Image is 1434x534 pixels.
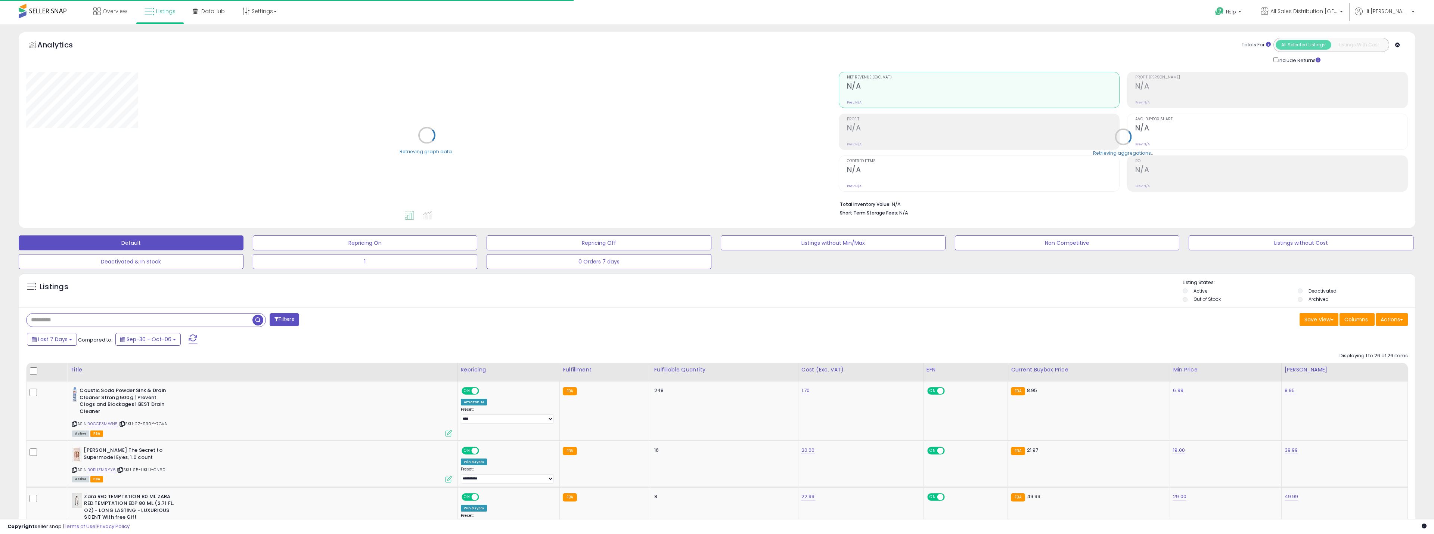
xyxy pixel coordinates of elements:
small: FBA [563,447,577,455]
span: Listings [156,7,176,15]
a: 29.00 [1173,493,1186,500]
div: Fulfillable Quantity [654,366,795,374]
span: Hi [PERSON_NAME] [1365,7,1409,15]
div: Displaying 1 to 26 of 26 items [1340,352,1408,359]
b: Zara RED TEMPTATION 80 ML ZARA RED TEMPTATION EDP 80 ML (2.71 FL. OZ) - LONG LASTING - LUXURIOUS ... [84,493,175,523]
span: Sep-30 - Oct-06 [127,336,171,343]
div: EFN [926,366,1005,374]
a: 49.99 [1285,493,1298,500]
span: ON [928,494,937,500]
button: Non Competitive [955,235,1180,250]
div: 8 [654,493,792,500]
span: All listings currently available for purchase on Amazon [72,476,89,482]
div: Amazon AI [461,399,487,405]
a: 22.99 [801,493,815,500]
i: Get Help [1215,7,1224,16]
a: 39.99 [1285,447,1298,454]
div: Repricing [461,366,556,374]
div: Title [70,366,454,374]
div: Win BuyBox [461,459,487,465]
a: B0CGP3MWN5 [87,421,118,427]
button: 1 [253,254,478,269]
div: [PERSON_NAME] [1285,366,1404,374]
button: All Selected Listings [1276,40,1331,50]
button: Last 7 Days [27,333,77,346]
span: Help [1226,9,1236,15]
div: Cost (Exc. VAT) [801,366,920,374]
div: Preset: [461,513,554,530]
a: Help [1209,1,1249,24]
span: | SKU: S5-UKLU-CN60 [117,467,165,473]
label: Out of Stock [1194,296,1221,302]
span: All Sales Distribution [GEOGRAPHIC_DATA] [1270,7,1338,15]
span: Overview [103,7,127,15]
small: FBA [563,493,577,501]
button: Default [19,235,243,250]
a: Terms of Use [64,523,96,530]
div: Preset: [461,467,554,484]
label: Deactivated [1309,288,1337,294]
span: Compared to: [78,336,112,343]
div: Retrieving graph data.. [400,148,454,155]
a: Hi [PERSON_NAME] [1355,7,1415,24]
h5: Analytics [37,40,87,52]
button: Actions [1376,313,1408,326]
span: OFF [944,388,956,394]
img: 31MXyqmy-5L._SL40_.jpg [72,447,82,462]
span: ON [462,448,472,454]
span: All listings currently available for purchase on Amazon [72,430,89,437]
img: 31PNdacc3hL._SL40_.jpg [72,387,78,402]
a: 1.70 [801,387,810,394]
button: Save View [1300,313,1338,326]
div: 16 [654,447,792,454]
div: ASIN: [72,387,451,436]
h5: Listings [40,282,68,292]
small: FBA [1011,387,1025,395]
button: Repricing Off [487,235,711,250]
img: 21cOZAefGoL._SL40_.jpg [72,493,82,508]
p: Listing States: [1183,279,1415,286]
a: 20.00 [801,447,815,454]
span: 8.95 [1027,387,1037,394]
a: B0BHZM3YY6 [87,467,116,473]
div: Fulfillment [563,366,648,374]
span: 21.97 [1027,447,1039,454]
button: Listings without Cost [1189,235,1413,250]
span: ON [462,388,472,394]
a: 19.00 [1173,447,1185,454]
button: Columns [1340,313,1375,326]
span: 49.99 [1027,493,1041,500]
a: Privacy Policy [97,523,130,530]
small: FBA [563,387,577,395]
button: Listings without Min/Max [721,235,946,250]
span: OFF [478,388,490,394]
small: FBA [1011,493,1025,501]
div: Include Returns [1268,56,1329,64]
a: 8.95 [1285,387,1295,394]
button: 0 Orders 7 days [487,254,711,269]
span: ON [928,448,937,454]
span: OFF [478,494,490,500]
div: seller snap | | [7,523,130,530]
button: Sep-30 - Oct-06 [115,333,181,346]
span: OFF [944,448,956,454]
span: FBA [90,430,103,437]
button: Repricing On [253,235,478,250]
b: Caustic Soda Powder Sink & Drain Cleaner Strong 500g | Prevent Clogs and Blockages | BEST Drain C... [80,387,170,417]
a: 6.99 [1173,387,1183,394]
span: DataHub [201,7,225,15]
div: Retrieving aggregations.. [1093,149,1153,156]
label: Active [1194,288,1207,294]
div: Min Price [1173,366,1278,374]
span: FBA [90,476,103,482]
span: | SKU: 2Z-930Y-7GVA [119,421,167,427]
span: Columns [1344,316,1368,323]
span: OFF [478,448,490,454]
button: Filters [270,313,299,326]
div: ASIN: [72,447,451,482]
div: Preset: [461,407,554,424]
label: Archived [1309,296,1329,302]
b: [PERSON_NAME] The Secret to Supermodel Eyes, 1.0 count [84,447,174,463]
div: Win BuyBox [461,505,487,512]
span: ON [928,388,937,394]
